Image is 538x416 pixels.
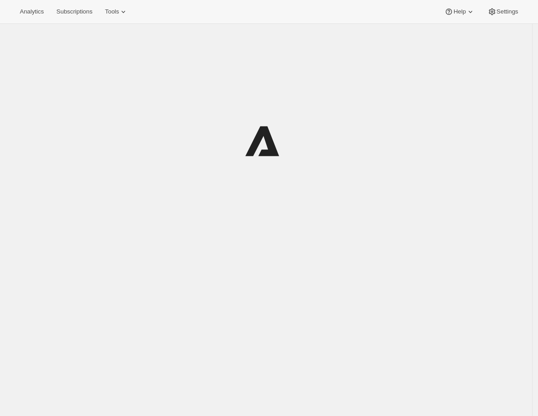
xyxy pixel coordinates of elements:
[439,5,480,18] button: Help
[497,8,518,15] span: Settings
[51,5,98,18] button: Subscriptions
[453,8,466,15] span: Help
[14,5,49,18] button: Analytics
[105,8,119,15] span: Tools
[99,5,133,18] button: Tools
[56,8,92,15] span: Subscriptions
[20,8,44,15] span: Analytics
[482,5,524,18] button: Settings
